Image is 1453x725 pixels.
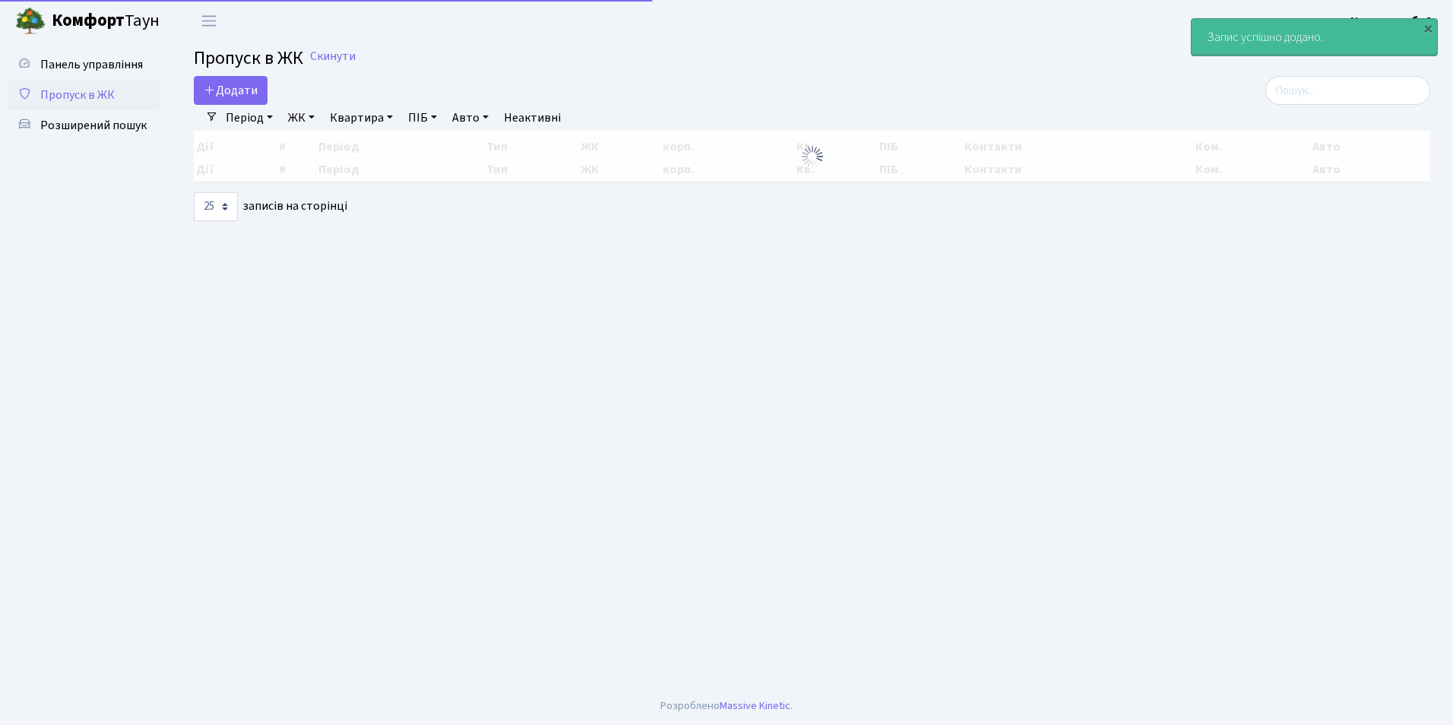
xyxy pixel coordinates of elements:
[446,105,495,131] a: Авто
[52,8,125,33] b: Комфорт
[40,56,143,73] span: Панель управління
[220,105,279,131] a: Період
[1420,21,1436,36] div: ×
[190,8,228,33] button: Переключити навігацію
[800,144,825,169] img: Обробка...
[660,698,793,714] div: Розроблено .
[324,105,399,131] a: Квартира
[40,87,115,103] span: Пропуск в ЖК
[1265,76,1430,105] input: Пошук...
[15,6,46,36] img: logo.png
[194,76,267,105] a: Додати
[8,110,160,141] a: Розширений пошук
[498,105,567,131] a: Неактивні
[1350,13,1435,30] b: Консьєрж б. 4.
[720,698,790,714] a: Massive Kinetic
[52,8,160,34] span: Таун
[310,49,356,64] a: Скинути
[194,192,238,221] select: записів на сторінці
[8,80,160,110] a: Пропуск в ЖК
[402,105,443,131] a: ПІБ
[194,192,347,221] label: записів на сторінці
[8,49,160,80] a: Панель управління
[194,45,303,71] span: Пропуск в ЖК
[204,82,258,99] span: Додати
[1192,19,1437,55] div: Запис успішно додано.
[40,117,147,134] span: Розширений пошук
[282,105,321,131] a: ЖК
[1350,12,1435,30] a: Консьєрж б. 4.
